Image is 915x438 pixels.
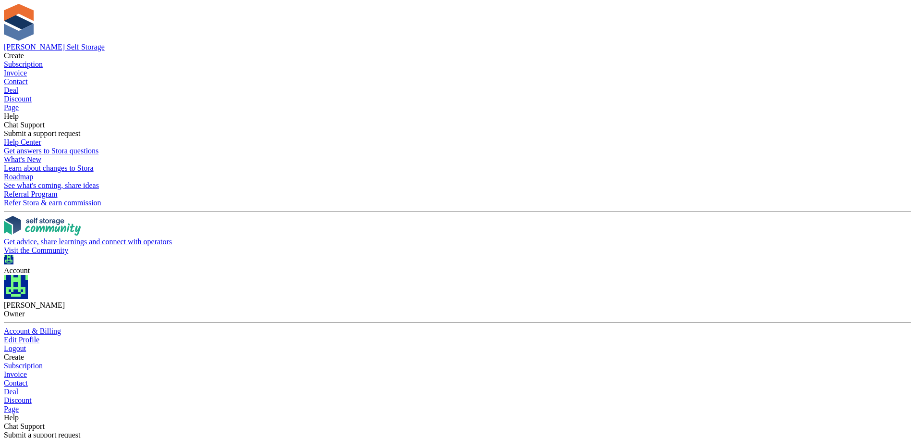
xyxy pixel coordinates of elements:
[4,327,911,336] a: Account & Billing
[4,396,911,405] a: Discount
[4,95,911,103] a: Discount
[4,60,911,69] a: Subscription
[4,301,911,310] div: [PERSON_NAME]
[4,246,68,254] span: Visit the Community
[4,138,41,146] span: Help Center
[4,164,911,173] div: Learn about changes to Stora
[4,129,911,138] div: Submit a support request
[4,121,45,129] span: Chat Support
[4,51,24,60] span: Create
[4,138,911,155] a: Help Center Get answers to Stora questions
[4,344,911,353] a: Logout
[4,199,911,207] div: Refer Stora & earn commission
[4,413,19,422] span: Help
[4,336,911,344] a: Edit Profile
[4,216,911,255] a: Get advice, share learnings and connect with operators Visit the Community
[4,155,911,173] a: What's New Learn about changes to Stora
[4,173,911,190] a: Roadmap See what's coming, share ideas
[4,216,81,236] img: community-logo-e120dcb29bea30313fccf008a00513ea5fe9ad107b9d62852cae38739ed8438e.svg
[4,190,58,198] span: Referral Program
[4,112,19,120] span: Help
[4,155,41,163] span: What's New
[4,86,911,95] a: Deal
[4,238,911,246] div: Get advice, share learnings and connect with operators
[4,255,13,264] img: Jenna Pearcy
[4,405,911,413] a: Page
[4,181,911,190] div: See what's coming, share ideas
[4,362,911,370] a: Subscription
[4,353,24,361] span: Create
[4,275,28,299] img: Jenna Pearcy
[4,379,911,388] a: Contact
[4,69,911,77] a: Invoice
[4,388,911,396] a: Deal
[4,190,911,207] a: Referral Program Refer Stora & earn commission
[4,422,45,430] span: Chat Support
[4,310,911,318] div: Owner
[4,266,30,275] span: Account
[4,370,911,379] a: Invoice
[4,77,911,86] a: Contact
[4,147,911,155] div: Get answers to Stora questions
[4,4,34,41] img: stora-icon-8386f47178a22dfd0bd8f6a31ec36ba5ce8667c1dd55bd0f319d3a0aa187defe.svg
[4,103,911,112] a: Page
[4,43,105,51] a: [PERSON_NAME] Self Storage
[4,173,33,181] span: Roadmap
